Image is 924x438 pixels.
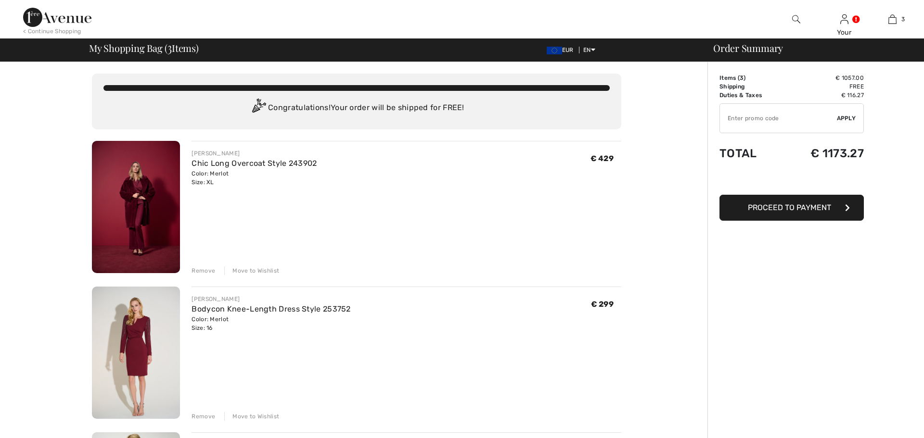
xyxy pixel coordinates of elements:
[840,14,848,24] a: Sign In
[590,154,614,163] span: € 429
[23,8,91,27] img: 1ère Avenue
[583,47,595,53] span: EN
[783,137,864,170] td: € 1173.27
[192,149,317,158] div: [PERSON_NAME]
[719,91,783,100] td: Duties & Taxes
[783,74,864,82] td: € 1057.00
[821,27,868,38] div: Your
[224,266,279,275] div: Move to Wishlist
[192,412,215,421] div: Remove
[547,47,577,53] span: EUR
[92,287,180,419] img: Bodycon Knee-Length Dress Style 253752
[103,99,610,118] div: Congratulations! Your order will be shipped for FREE!
[192,304,350,313] a: Bodycon Knee-Length Dress Style 253752
[92,141,180,273] img: Chic Long Overcoat Style 243902
[192,266,215,275] div: Remove
[783,82,864,91] td: Free
[192,169,317,187] div: Color: Merlot Size: XL
[901,15,905,24] span: 3
[547,47,562,54] img: Euro
[192,315,350,332] div: Color: Merlot Size: 16
[748,203,831,212] span: Proceed to Payment
[702,43,918,53] div: Order Summary
[719,170,864,191] iframe: PayPal
[249,99,268,118] img: Congratulation2.svg
[720,104,837,133] input: Promo code
[740,75,744,81] span: 3
[869,13,916,25] a: 3
[837,114,856,123] span: Apply
[719,82,783,91] td: Shipping
[840,13,848,25] img: My Info
[719,195,864,221] button: Proceed to Payment
[792,13,800,25] img: search the website
[89,43,199,53] span: My Shopping Bag ( Items)
[224,412,279,421] div: Move to Wishlist
[192,295,350,303] div: [PERSON_NAME]
[719,74,783,82] td: Items ( )
[591,300,614,309] span: € 299
[192,159,317,168] a: Chic Long Overcoat Style 243902
[783,91,864,100] td: € 116.27
[167,41,172,53] span: 3
[23,27,81,36] div: < Continue Shopping
[719,137,783,170] td: Total
[888,13,897,25] img: My Bag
